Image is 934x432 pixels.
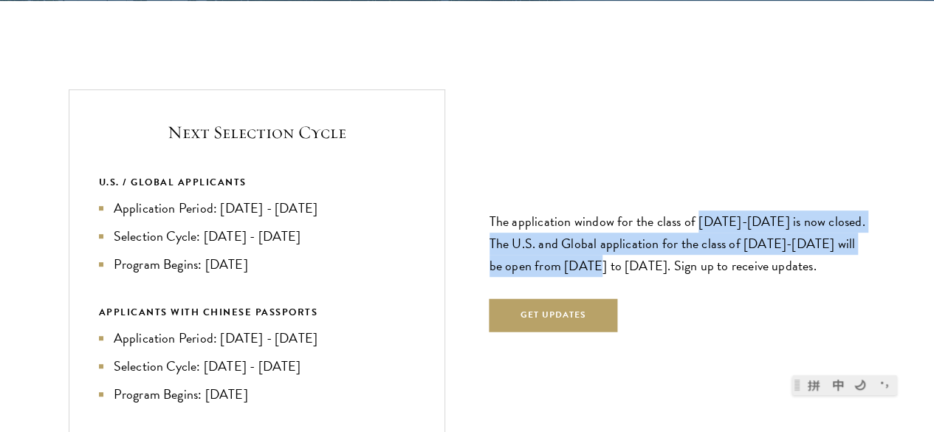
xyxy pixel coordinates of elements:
li: Selection Cycle: [DATE] - [DATE] [99,226,415,247]
div: U.S. / GLOBAL APPLICANTS [99,174,415,191]
div: APPLICANTS WITH CHINESE PASSPORTS [99,304,415,320]
h5: Next Selection Cycle [99,120,415,145]
li: Application Period: [DATE] - [DATE] [99,198,415,219]
li: Selection Cycle: [DATE] - [DATE] [99,356,415,377]
p: The application window for the class of [DATE]-[DATE] is now closed. The U.S. and Global applicat... [490,210,866,277]
li: Program Begins: [DATE] [99,254,415,275]
button: Get Updates [490,299,618,332]
li: Program Begins: [DATE] [99,384,415,405]
li: Application Period: [DATE] - [DATE] [99,328,415,349]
